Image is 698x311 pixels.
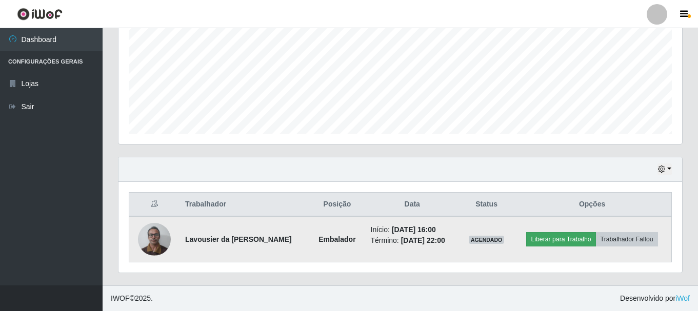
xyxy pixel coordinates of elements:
time: [DATE] 22:00 [401,236,445,244]
li: Término: [371,235,454,246]
strong: Lavousier da [PERSON_NAME] [185,235,292,243]
img: CoreUI Logo [17,8,63,20]
strong: Embalador [318,235,355,243]
a: iWof [675,294,690,302]
span: © 2025 . [111,293,153,304]
span: IWOF [111,294,130,302]
li: Início: [371,224,454,235]
th: Data [365,193,460,217]
button: Trabalhador Faltou [596,232,658,246]
img: 1746326143997.jpeg [138,217,171,261]
th: Opções [513,193,671,217]
th: Status [460,193,513,217]
th: Posição [310,193,364,217]
span: Desenvolvido por [620,293,690,304]
th: Trabalhador [179,193,310,217]
span: AGENDADO [469,236,505,244]
button: Liberar para Trabalho [526,232,595,246]
time: [DATE] 16:00 [392,225,436,234]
